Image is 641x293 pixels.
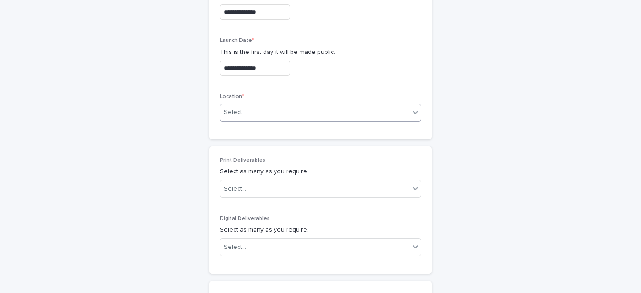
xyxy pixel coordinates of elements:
[220,38,254,43] span: Launch Date
[224,108,246,117] div: Select...
[220,158,265,163] span: Print Deliverables
[224,184,246,194] div: Select...
[220,48,421,57] p: This is the first day it will be made public.
[220,216,270,221] span: Digital Deliverables
[220,94,244,99] span: Location
[220,167,421,176] p: Select as many as you require.
[220,225,421,235] p: Select as many as you require.
[224,243,246,252] div: Select...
